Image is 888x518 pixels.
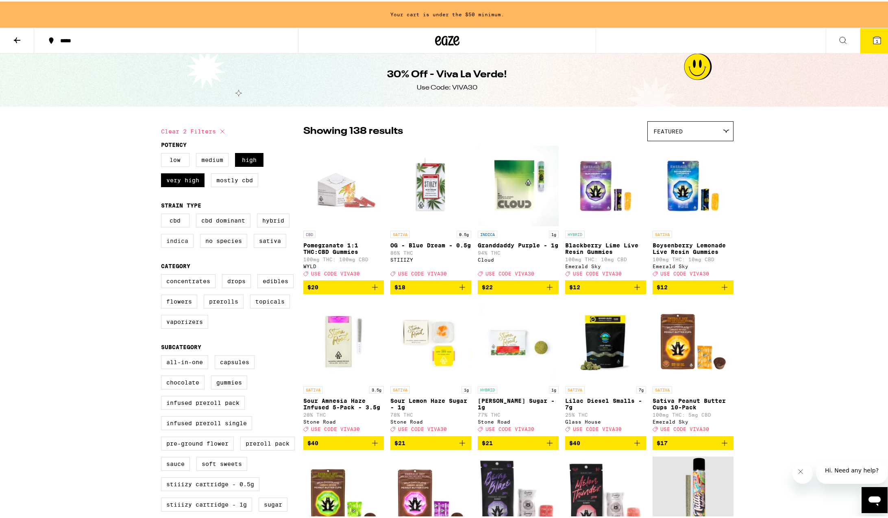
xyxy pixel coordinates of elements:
[303,229,316,236] p: CBD
[161,415,252,428] label: Infused Preroll Single
[311,425,360,431] span: USE CODE VIVA30
[478,240,559,247] p: Granddaddy Purple - 1g
[653,396,733,409] p: Sativa Peanut Butter Cups 10-Pack
[250,293,290,307] label: Topicals
[390,144,471,279] a: Open page for OG - Blue Dream - 0.5g from STIIIZY
[161,455,190,469] label: Sauce
[569,438,580,445] span: $40
[161,496,252,510] label: STIIIZY Cartridge - 1g
[161,232,194,246] label: Indica
[161,201,201,207] legend: Strain Type
[478,229,497,236] p: INDICA
[792,462,813,482] iframe: Close message
[398,425,447,431] span: USE CODE VIVA30
[565,417,646,423] div: Glass House
[200,232,247,246] label: No Species
[482,438,493,445] span: $21
[196,212,250,226] label: CBD Dominant
[478,279,559,293] button: Add to bag
[303,240,384,254] p: Pomegranate 1:1 THC:CBD Gummies
[660,269,709,275] span: USE CODE VIVA30
[254,232,286,246] label: Sativa
[390,385,410,392] p: SATIVA
[161,435,234,449] label: Pre-ground Flower
[478,396,559,409] p: [PERSON_NAME] Sugar - 1g
[565,435,646,448] button: Add to bag
[390,279,471,293] button: Add to bag
[259,496,287,510] label: Sugar
[211,374,247,388] label: Gummies
[565,229,585,236] p: HYBRID
[653,144,733,279] a: Open page for Boysenberry Lemonade Live Resin Gummies from Emerald Sky
[161,273,215,286] label: Concentrates
[204,293,244,307] label: Prerolls
[303,411,384,416] p: 28% THC
[653,262,733,267] div: Emerald Sky
[390,256,471,261] div: STIIIZY
[390,249,471,254] p: 86% THC
[478,144,559,225] img: Cloud - Granddaddy Purple - 1g
[565,240,646,254] p: Blackberry Lime Live Resin Gummies
[303,417,384,423] div: Stone Road
[211,172,258,186] label: Mostly CBD
[390,435,471,448] button: Add to bag
[565,396,646,409] p: Lilac Diesel Smalls - 7g
[653,127,683,133] span: Featured
[161,476,259,490] label: STIIIZY Cartridge - 0.5g
[417,82,477,91] div: Use Code: VIVA30
[862,485,888,511] iframe: Button to launch messaging window
[387,66,507,80] h1: 30% Off - Viva La Verde!
[196,151,229,165] label: Medium
[390,240,471,247] p: OG - Blue Dream - 0.5g
[303,123,403,137] p: Showing 138 results
[222,273,251,286] label: Drops
[215,354,255,367] label: Capsules
[478,144,559,279] a: Open page for Granddaddy Purple - 1g from Cloud
[478,299,559,380] img: Stone Road - Oreo Biscotti Sugar - 1g
[573,425,622,431] span: USE CODE VIVA30
[653,417,733,423] div: Emerald Sky
[478,411,559,416] p: 77% THC
[482,282,493,289] span: $22
[390,396,471,409] p: Sour Lemon Haze Sugar - 1g
[653,144,733,225] img: Emerald Sky - Boysenberry Lemonade Live Resin Gummies
[303,396,384,409] p: Sour Amnesia Haze Infused 5-Pack - 3.5g
[161,151,189,165] label: Low
[257,212,289,226] label: Hybrid
[478,299,559,434] a: Open page for Oreo Biscotti Sugar - 1g from Stone Road
[653,435,733,448] button: Add to bag
[161,140,187,146] legend: Potency
[394,282,405,289] span: $18
[303,435,384,448] button: Add to bag
[653,279,733,293] button: Add to bag
[303,299,384,434] a: Open page for Sour Amnesia Haze Infused 5-Pack - 3.5g from Stone Road
[653,299,733,434] a: Open page for Sativa Peanut Butter Cups 10-Pack from Emerald Sky
[478,417,559,423] div: Stone Road
[565,144,646,225] img: Emerald Sky - Blackberry Lime Live Resin Gummies
[161,313,208,327] label: Vaporizers
[660,425,709,431] span: USE CODE VIVA30
[161,293,197,307] label: Flowers
[240,435,295,449] label: Preroll Pack
[653,240,733,254] p: Boysenberry Lemonade Live Resin Gummies
[161,261,190,268] legend: Category
[573,269,622,275] span: USE CODE VIVA30
[390,144,471,225] img: STIIIZY - OG - Blue Dream - 0.5g
[876,37,878,42] span: 1
[549,385,559,392] p: 1g
[303,385,323,392] p: SATIVA
[565,279,646,293] button: Add to bag
[478,385,497,392] p: HYBRID
[303,279,384,293] button: Add to bag
[257,273,294,286] label: Edibles
[565,299,646,434] a: Open page for Lilac Diesel Smalls - 7g from Glass House
[653,299,733,380] img: Emerald Sky - Sativa Peanut Butter Cups 10-Pack
[657,438,668,445] span: $17
[653,411,733,416] p: 100mg THC: 5mg CBD
[457,229,471,236] p: 0.5g
[161,354,208,367] label: All-In-One
[485,425,534,431] span: USE CODE VIVA30
[565,144,646,279] a: Open page for Blackberry Lime Live Resin Gummies from Emerald Sky
[303,144,384,279] a: Open page for Pomegranate 1:1 THC:CBD Gummies from WYLD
